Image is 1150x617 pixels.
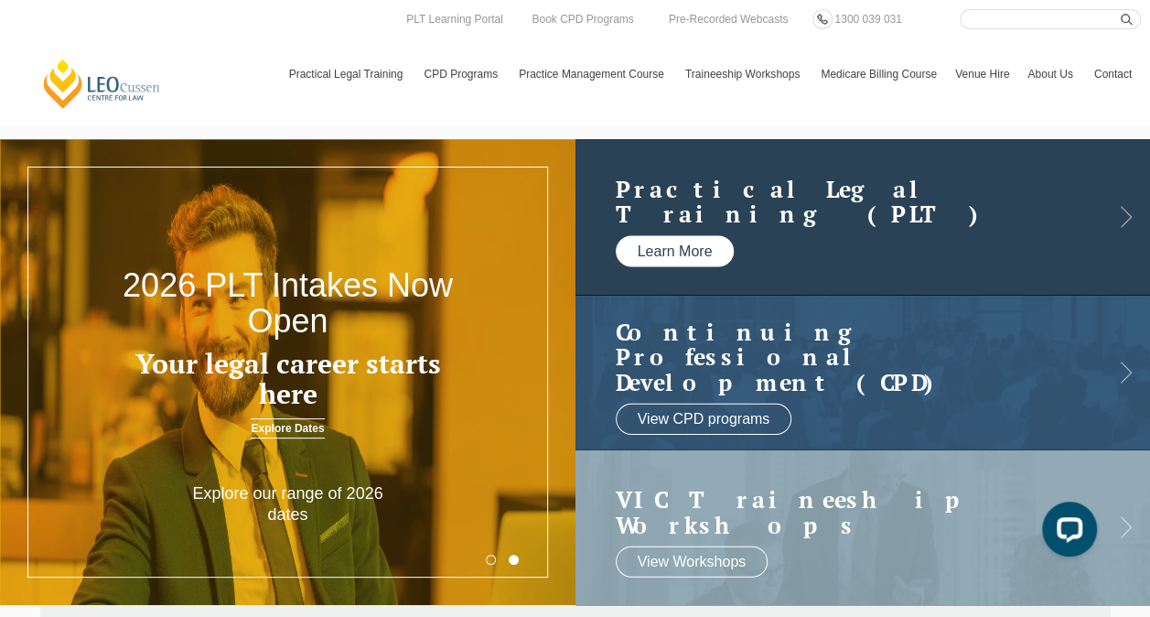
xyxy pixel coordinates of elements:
button: 2 [509,555,519,565]
a: VIC Traineeship Workshops [616,487,1074,537]
p: Explore our range of 2026 dates [173,483,403,526]
a: About Us [1018,48,1084,101]
a: Book CPD Programs [527,9,638,29]
a: Explore Dates [251,418,324,438]
iframe: LiveChat chat widget [1027,494,1104,571]
a: Venue Hire [946,48,1018,101]
a: View CPD programs [616,404,792,435]
a: Learn More [616,235,735,266]
a: Practice Management Course [510,48,676,101]
h3: Your legal career starts here [115,349,460,409]
h2: 2026 PLT Intakes Now Open [115,267,460,340]
a: View Workshops [616,547,768,578]
a: Practical Legal Training [280,48,415,101]
a: [PERSON_NAME] Centre for Law [41,58,163,110]
a: CPD Programs [414,48,510,101]
a: Pre-Recorded Webcasts [664,9,793,29]
a: Traineeship Workshops [676,48,811,101]
a: Contact [1085,48,1141,101]
a: 1300 039 031 [830,9,906,29]
h2: Continuing Professional Development (CPD) [616,319,1074,395]
a: Continuing ProfessionalDevelopment (CPD) [616,319,1074,395]
a: PLT Learning Portal [402,9,508,29]
span: 1300 039 031 [834,13,901,26]
a: Medicare Billing Course [811,48,946,101]
button: 1 [486,555,496,565]
a: Practical LegalTraining (PLT) [616,176,1074,226]
h2: Practical Legal Training (PLT) [616,176,1074,226]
